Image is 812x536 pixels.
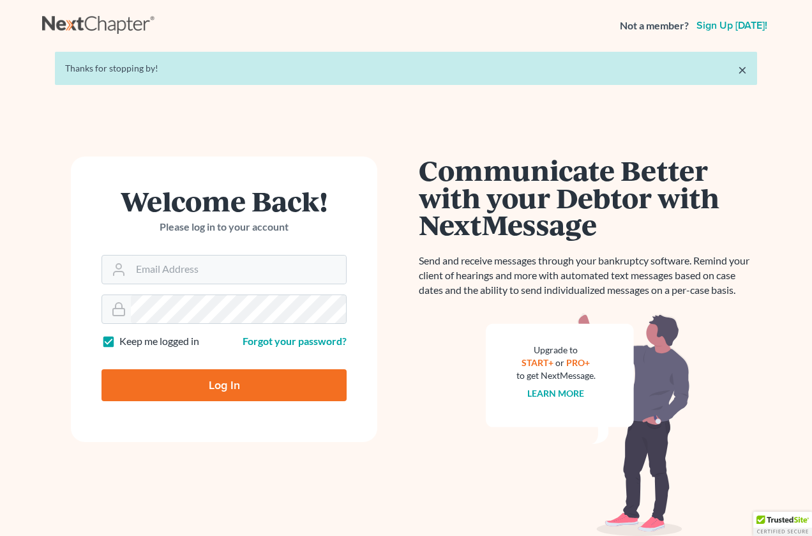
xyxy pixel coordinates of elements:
[101,369,347,401] input: Log In
[119,334,199,349] label: Keep me logged in
[738,62,747,77] a: ×
[516,369,596,382] div: to get NextMessage.
[522,357,554,368] a: START+
[567,357,590,368] a: PRO+
[243,335,347,347] a: Forgot your password?
[131,256,346,284] input: Email Address
[516,344,596,356] div: Upgrade to
[101,220,347,234] p: Please log in to your account
[753,512,812,536] div: TrustedSite Certified
[694,20,770,31] a: Sign up [DATE]!
[65,62,747,75] div: Thanks for stopping by!
[419,254,757,298] p: Send and receive messages through your bankruptcy software. Remind your client of hearings and mo...
[528,388,585,399] a: Learn more
[419,157,757,238] h1: Communicate Better with your Debtor with NextMessage
[556,357,565,368] span: or
[620,19,689,33] strong: Not a member?
[101,187,347,215] h1: Welcome Back!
